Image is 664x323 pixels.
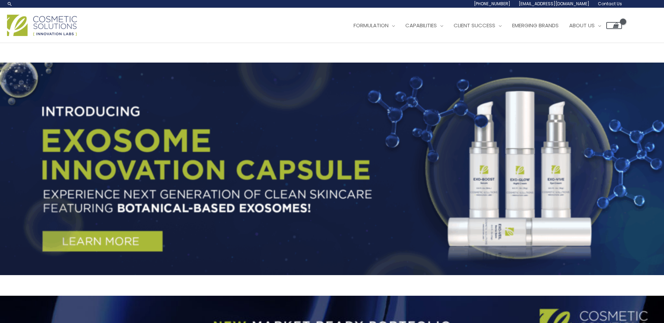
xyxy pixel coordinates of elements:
span: About Us [569,22,595,29]
a: Emerging Brands [507,15,564,36]
nav: Site Navigation [343,15,622,36]
span: Emerging Brands [512,22,559,29]
a: Formulation [348,15,400,36]
img: Cosmetic Solutions Logo [7,15,77,36]
a: Search icon link [7,1,13,7]
a: About Us [564,15,606,36]
span: Client Success [454,22,495,29]
span: [PHONE_NUMBER] [474,1,510,7]
span: Capabilities [405,22,437,29]
a: View Shopping Cart, empty [606,22,622,29]
a: Capabilities [400,15,448,36]
span: Formulation [354,22,389,29]
a: Client Success [448,15,507,36]
span: [EMAIL_ADDRESS][DOMAIN_NAME] [519,1,589,7]
span: Contact Us [598,1,622,7]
